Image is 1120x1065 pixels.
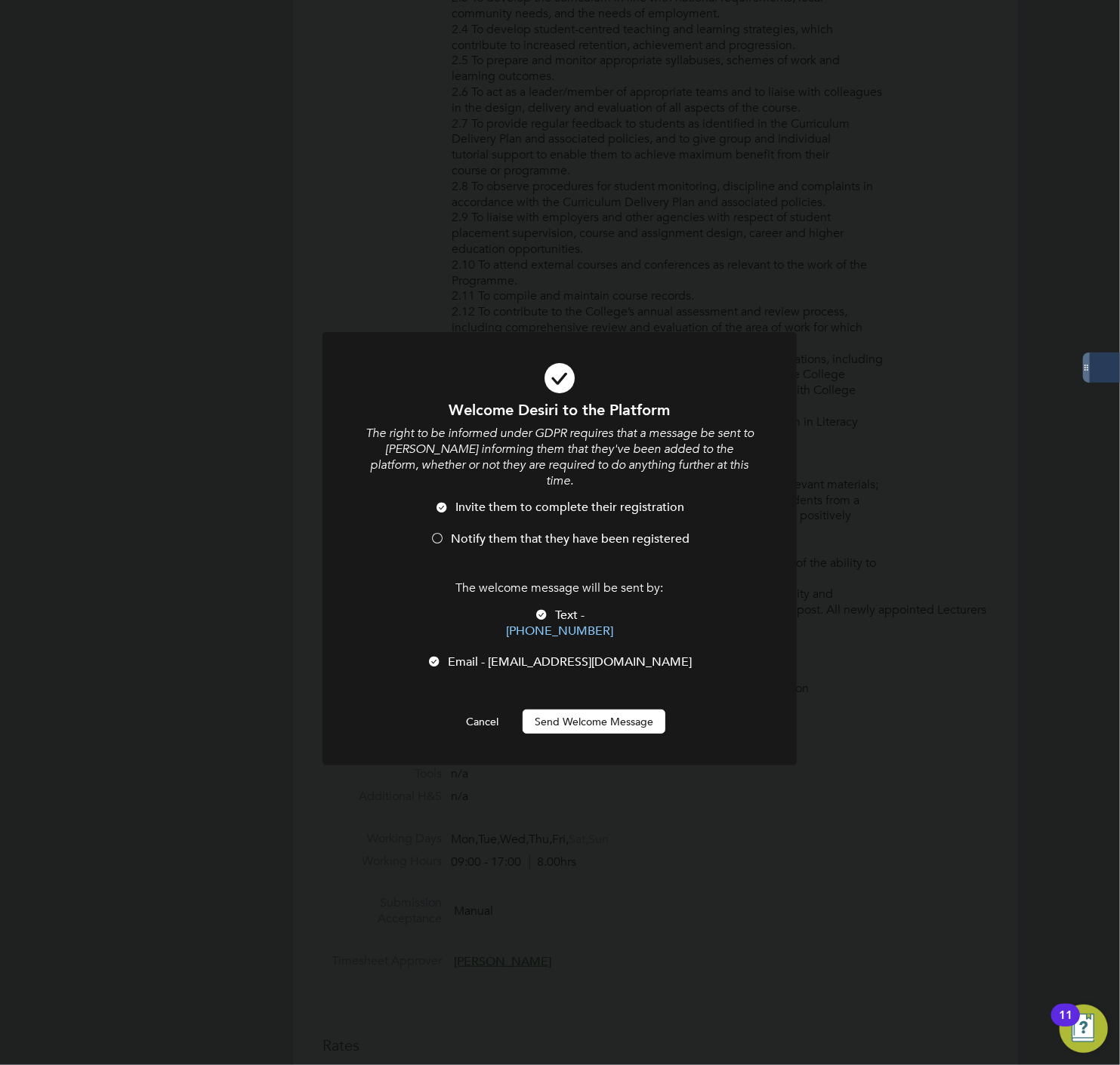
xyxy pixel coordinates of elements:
[363,608,756,639] span: Text -
[363,580,756,596] p: The welcome message will be sent by:
[454,709,511,734] button: Cancel
[506,623,613,639] a: Call via 8x8
[1059,1015,1072,1035] div: 11
[456,500,685,515] span: Invite them to complete their registration
[363,400,756,420] h1: Welcome Desiri to the Platform
[1060,1005,1108,1053] button: Open Resource Center, 11 new notifications
[523,709,665,734] button: Send Welcome Message
[449,654,693,669] span: Email - [EMAIL_ADDRESS][DOMAIN_NAME]
[366,426,754,488] i: The right to be informed under GDPR requires that a message be sent to [PERSON_NAME] informing th...
[451,531,690,546] span: Notify them that they have been registered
